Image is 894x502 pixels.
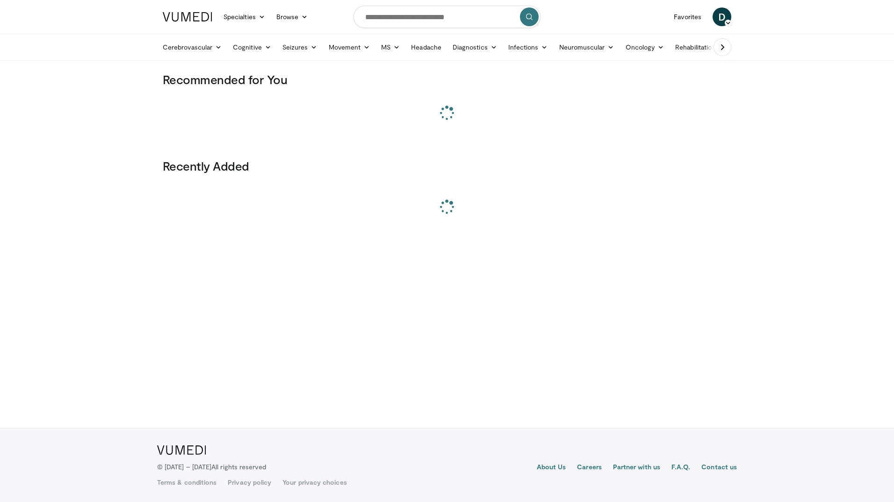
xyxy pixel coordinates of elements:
[211,463,266,471] span: All rights reserved
[701,462,737,473] a: Contact us
[227,38,277,57] a: Cognitive
[163,72,731,87] h3: Recommended for You
[405,38,447,57] a: Headache
[577,462,602,473] a: Careers
[282,478,346,487] a: Your privacy choices
[613,462,660,473] a: Partner with us
[157,38,227,57] a: Cerebrovascular
[503,38,554,57] a: Infections
[447,38,503,57] a: Diagnostics
[157,445,206,455] img: VuMedi Logo
[713,7,731,26] a: D
[157,478,216,487] a: Terms & conditions
[620,38,670,57] a: Oncology
[668,7,707,26] a: Favorites
[218,7,271,26] a: Specialties
[375,38,405,57] a: MS
[228,478,271,487] a: Privacy policy
[323,38,376,57] a: Movement
[353,6,541,28] input: Search topics, interventions
[163,158,731,173] h3: Recently Added
[277,38,323,57] a: Seizures
[163,12,212,22] img: VuMedi Logo
[554,38,620,57] a: Neuromuscular
[271,7,314,26] a: Browse
[537,462,566,473] a: About Us
[157,462,267,472] p: © [DATE] – [DATE]
[671,462,690,473] a: F.A.Q.
[670,38,721,57] a: Rehabilitation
